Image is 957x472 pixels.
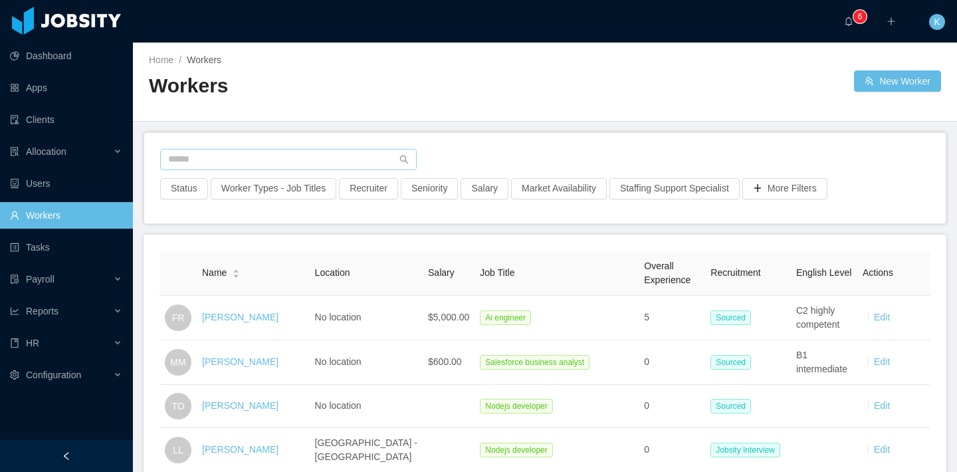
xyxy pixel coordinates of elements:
[187,55,221,65] span: Workers
[10,43,122,69] a: icon: pie-chartDashboard
[401,178,458,199] button: Seniority
[10,202,122,229] a: icon: userWorkers
[844,17,853,26] i: icon: bell
[639,340,705,385] td: 0
[10,370,19,380] i: icon: setting
[10,306,19,316] i: icon: line-chart
[710,443,780,457] span: Jobsity Interview
[10,275,19,284] i: icon: file-protect
[480,267,514,278] span: Job Title
[854,70,941,92] button: icon: usergroup-addNew Worker
[609,178,740,199] button: Staffing Support Specialist
[428,356,462,367] span: $600.00
[171,393,184,419] span: TO
[26,306,58,316] span: Reports
[310,296,423,340] td: No location
[511,178,607,199] button: Market Availability
[874,312,890,322] a: Edit
[10,74,122,101] a: icon: appstoreApps
[480,310,531,325] span: Ai engineer
[934,14,940,30] span: K
[791,296,857,340] td: C2 highly competent
[480,355,589,370] span: Salesforce business analyst
[202,312,278,322] a: [PERSON_NAME]
[10,147,19,156] i: icon: solution
[310,385,423,428] td: No location
[149,55,173,65] a: Home
[172,304,185,331] span: FR
[863,267,893,278] span: Actions
[428,267,455,278] span: Salary
[26,370,81,380] span: Configuration
[173,437,183,463] span: LL
[310,340,423,385] td: No location
[742,178,827,199] button: icon: plusMore Filters
[339,178,398,199] button: Recruiter
[10,170,122,197] a: icon: robotUsers
[10,106,122,133] a: icon: auditClients
[887,17,896,26] i: icon: plus
[179,55,181,65] span: /
[710,399,751,413] span: Sourced
[639,385,705,428] td: 0
[149,72,545,100] h2: Workers
[796,267,851,278] span: English Level
[710,267,760,278] span: Recruitment
[10,338,19,348] i: icon: book
[644,261,691,285] span: Overall Experience
[639,296,705,340] td: 5
[170,349,185,376] span: MM
[874,444,890,455] a: Edit
[233,273,240,277] i: icon: caret-down
[791,340,857,385] td: B1 intermediate
[160,178,208,199] button: Status
[10,234,122,261] a: icon: profileTasks
[26,146,66,157] span: Allocation
[710,355,751,370] span: Sourced
[461,178,508,199] button: Salary
[202,356,278,367] a: [PERSON_NAME]
[315,267,350,278] span: Location
[233,268,240,272] i: icon: caret-up
[480,443,552,457] span: Nodejs developer
[480,399,552,413] span: Nodejs developer
[202,444,278,455] a: [PERSON_NAME]
[874,400,890,411] a: Edit
[858,10,863,23] p: 6
[26,274,54,285] span: Payroll
[232,267,240,277] div: Sort
[202,400,278,411] a: [PERSON_NAME]
[26,338,39,348] span: HR
[853,10,867,23] sup: 6
[874,356,890,367] a: Edit
[202,266,227,280] span: Name
[710,310,751,325] span: Sourced
[399,155,409,164] i: icon: search
[211,178,336,199] button: Worker Types - Job Titles
[428,312,469,322] span: $5,000.00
